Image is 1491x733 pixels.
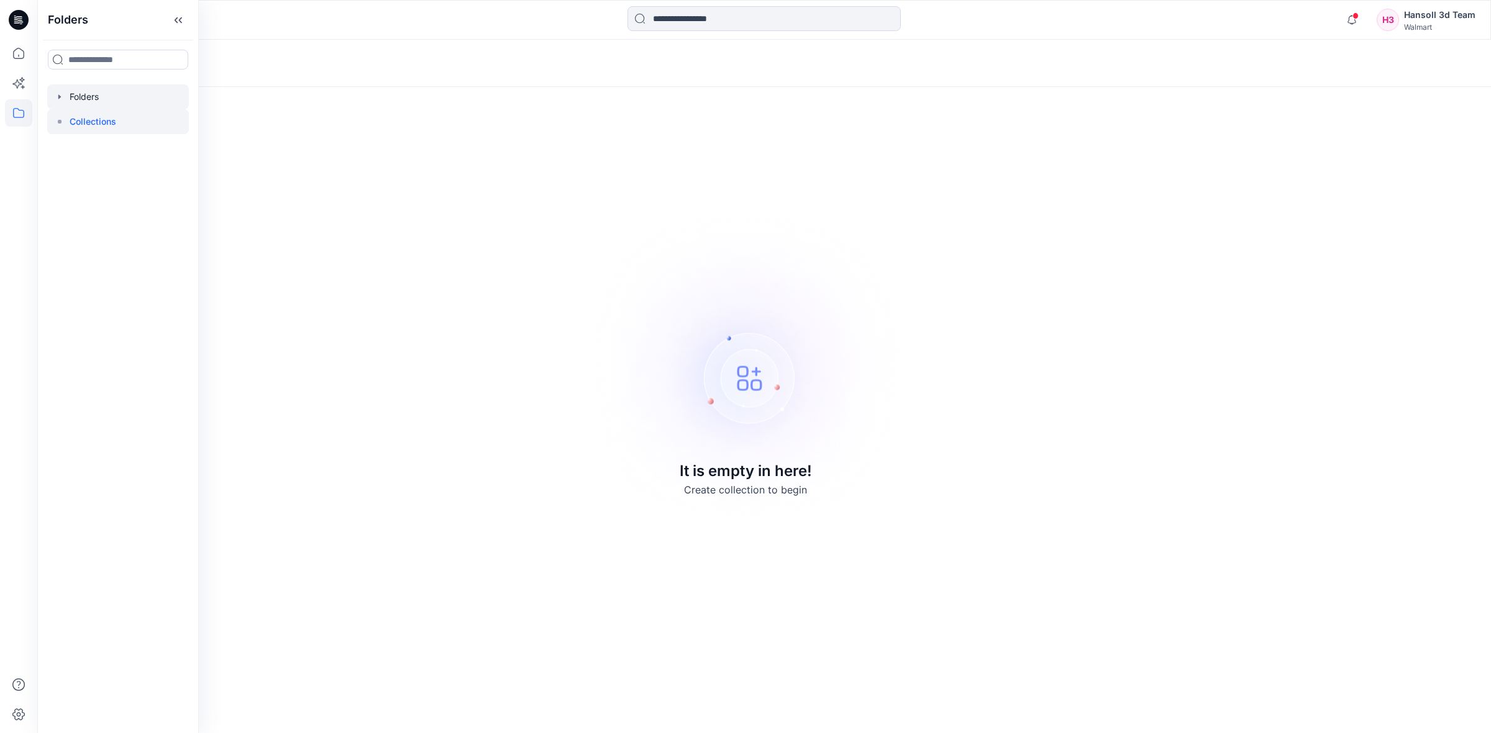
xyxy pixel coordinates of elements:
[1377,9,1399,31] div: H3
[1404,22,1475,32] div: Walmart
[70,114,116,129] p: Collections
[684,482,807,497] p: Create collection to begin
[1404,7,1475,22] div: Hansoll 3d Team
[680,460,812,482] p: It is empty in here!
[572,193,919,540] img: Empty collections page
